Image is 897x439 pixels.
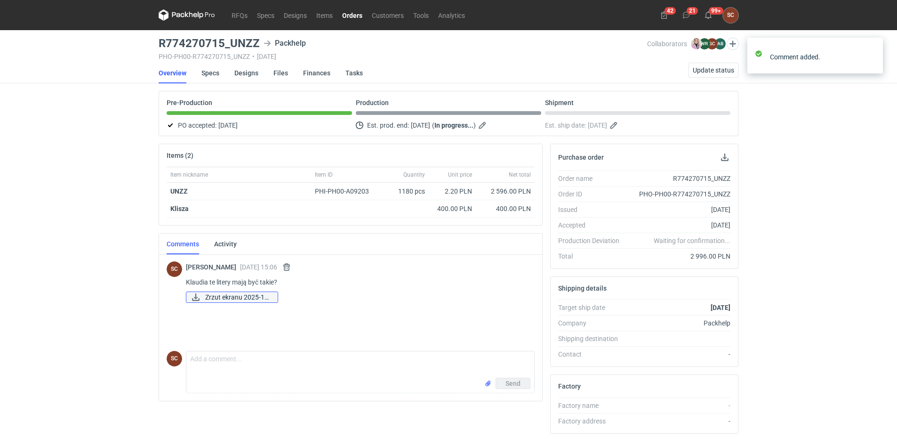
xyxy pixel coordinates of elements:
a: Designs [279,9,312,21]
button: 99+ [701,8,716,23]
div: Sylwia Cichórz [167,261,182,277]
button: close [869,52,875,62]
span: Update status [693,67,734,73]
button: Edit collaborators [727,38,739,50]
div: Shipping destination [558,334,627,343]
span: [DATE] [411,120,430,131]
div: - [627,416,730,426]
div: Target ship date [558,303,627,312]
a: RFQs [227,9,252,21]
span: Quantity [403,171,425,179]
a: Items [312,9,337,21]
div: Order ID [558,189,627,199]
div: 1180 pcs [382,183,429,200]
figcaption: WR [699,38,710,49]
h2: Shipping details [558,285,607,292]
div: [DATE] [627,205,730,214]
h2: Purchase order [558,154,604,161]
span: Unit price [448,171,472,179]
div: Est. ship date: [545,120,730,131]
span: Send [505,380,521,387]
div: - [627,350,730,359]
div: Zrzut ekranu 2025-10-09 150508.jpg [186,292,278,303]
span: Collaborators [647,40,687,48]
a: Tools [408,9,433,21]
div: Accepted [558,220,627,230]
button: 42 [657,8,672,23]
strong: UNZZ [170,187,188,195]
a: Overview [159,63,186,83]
span: [DATE] 15:06 [240,263,277,271]
button: Edit estimated shipping date [609,120,620,131]
a: Finances [303,63,330,83]
div: Packhelp [627,318,730,328]
button: Update status [689,63,738,78]
a: Specs [252,9,279,21]
img: Klaudia Wiśniewska [691,38,702,49]
span: Zrzut ekranu 2025-10... [205,292,270,302]
span: Item ID [315,171,333,179]
a: Activity [214,234,237,254]
p: Pre-Production [167,99,212,106]
a: Analytics [433,9,470,21]
strong: [DATE] [711,304,730,311]
div: Order name [558,174,627,183]
div: Sylwia Cichórz [167,351,182,366]
div: Company [558,318,627,328]
div: - [627,401,730,410]
span: Net total [509,171,531,179]
div: Contact [558,350,627,359]
a: Specs [201,63,219,83]
h3: R774270715_UNZZ [159,38,260,49]
a: Orders [337,9,367,21]
span: [DATE] [218,120,238,131]
h2: Items (2) [167,152,193,159]
a: Tasks [345,63,363,83]
div: Issued [558,205,627,214]
button: Send [496,378,530,389]
button: Zrzut ekranu 2025-10... [186,292,278,303]
figcaption: SC [706,38,718,49]
button: SC [723,8,738,23]
span: Item nickname [170,171,208,179]
em: ( [432,122,434,129]
strong: Klisza [170,205,189,212]
span: [DATE] [588,120,607,131]
em: ) [473,122,476,129]
span: • [252,53,255,60]
div: Factory name [558,401,627,410]
div: 2.20 PLN [432,187,472,196]
p: Shipment [545,99,574,106]
div: Comment added. [770,52,869,62]
div: Sylwia Cichórz [723,8,738,23]
a: Files [273,63,288,83]
button: Download PO [719,152,730,163]
p: Klaudia te litery mają być takie? [186,276,527,288]
div: PO accepted: [167,120,352,131]
div: Packhelp [264,38,306,49]
div: R774270715_UNZZ [627,174,730,183]
div: PHO-PH00-R774270715_UNZZ [DATE] [159,53,647,60]
figcaption: AB [714,38,726,49]
div: PHO-PH00-R774270715_UNZZ [627,189,730,199]
div: PHI-PH00-A09203 [315,187,378,196]
a: Customers [367,9,408,21]
div: 400.00 PLN [432,204,472,213]
p: Production [356,99,389,106]
a: Designs [234,63,258,83]
a: Comments [167,234,199,254]
div: Factory address [558,416,627,426]
h2: Factory [558,382,581,390]
div: 2 596.00 PLN [480,187,531,196]
div: 2 996.00 PLN [627,252,730,261]
em: Waiting for confirmation... [654,236,730,245]
button: Edit estimated production end date [478,120,489,131]
span: [PERSON_NAME] [186,263,240,271]
figcaption: SC [167,261,182,277]
div: Total [558,252,627,261]
svg: Packhelp Pro [159,9,215,21]
div: 400.00 PLN [480,204,531,213]
div: Est. prod. end: [356,120,541,131]
figcaption: SC [167,351,182,366]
